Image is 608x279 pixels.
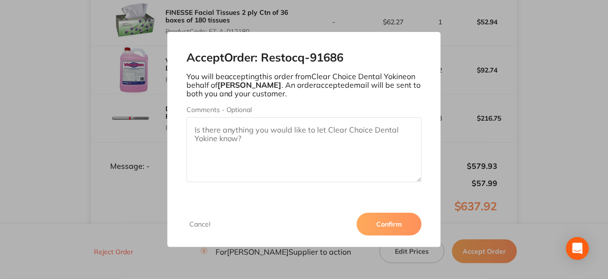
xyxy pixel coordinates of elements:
[186,51,422,64] h2: Accept Order: Restocq- 91686
[186,106,422,114] label: Comments - Optional
[217,80,282,90] b: [PERSON_NAME]
[186,220,213,228] button: Cancel
[357,213,422,236] button: Confirm
[566,237,589,260] div: Open Intercom Messenger
[186,72,422,98] p: You will be accepting this order from Clear Choice Dental Yokine on behalf of . An order accepted...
